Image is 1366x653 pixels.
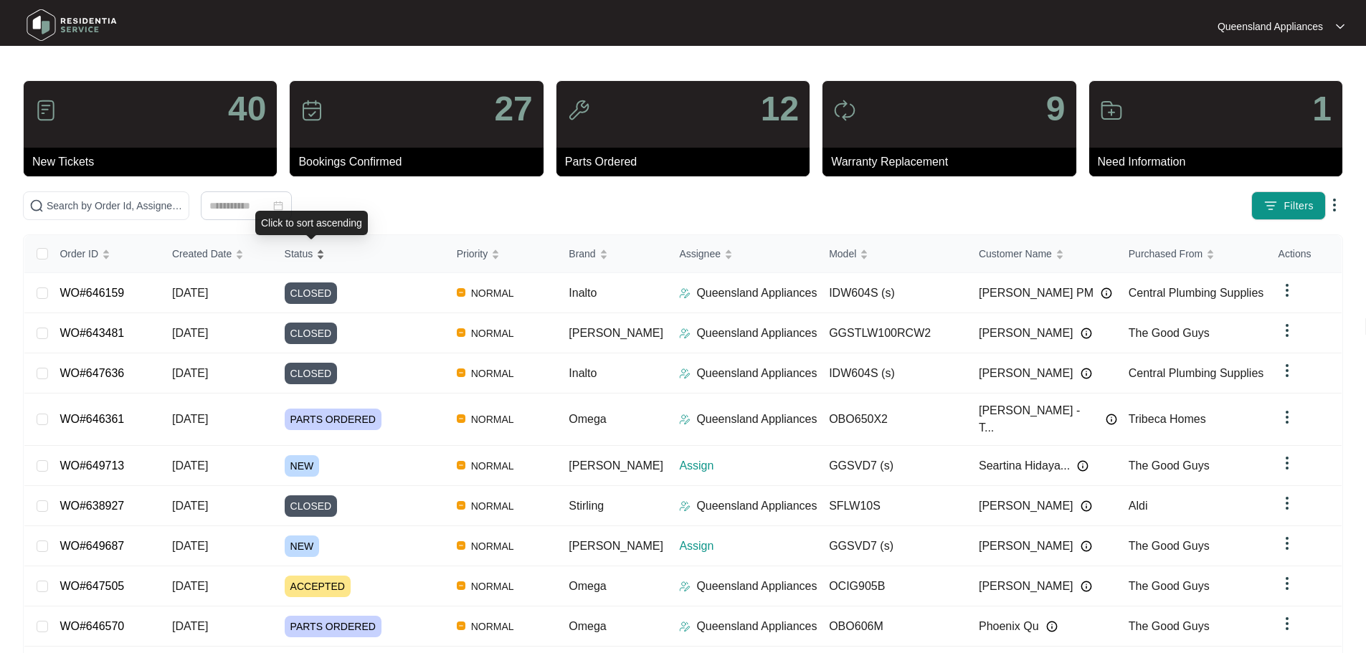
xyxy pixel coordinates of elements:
span: Assignee [679,246,721,262]
span: NORMAL [465,325,520,342]
p: 27 [494,92,532,126]
img: Vercel Logo [457,461,465,470]
span: Aldi [1129,500,1148,512]
span: Inalto [569,367,597,379]
p: Warranty Replacement [831,153,1076,171]
p: Queensland Appliances [696,618,817,635]
p: 9 [1046,92,1066,126]
a: WO#647636 [60,367,124,379]
span: [DATE] [172,540,208,552]
img: icon [34,99,57,122]
a: WO#647505 [60,580,124,592]
p: Parts Ordered [565,153,810,171]
p: 12 [761,92,799,126]
a: WO#646159 [60,287,124,299]
span: Omega [569,620,606,632]
span: [PERSON_NAME] [979,325,1073,342]
p: 40 [228,92,266,126]
img: Info icon [1101,287,1112,299]
p: Queensland Appliances [1218,19,1323,34]
span: [DATE] [172,500,208,512]
img: dropdown arrow [1279,282,1296,299]
span: The Good Guys [1129,540,1210,552]
span: NEW [285,455,320,477]
img: icon [833,99,856,122]
img: Assigner Icon [679,621,691,632]
td: GGSTLW100RCW2 [817,313,967,353]
img: Info icon [1046,621,1058,632]
a: WO#649687 [60,540,124,552]
span: [PERSON_NAME] [569,540,663,552]
th: Model [817,235,967,273]
img: dropdown arrow [1336,23,1344,30]
td: OBO606M [817,606,967,647]
img: dropdown arrow [1279,535,1296,552]
span: [PERSON_NAME] [979,578,1073,595]
div: Click to sort ascending [255,211,368,235]
img: dropdown arrow [1279,362,1296,379]
a: WO#649713 [60,459,124,472]
td: GGSVD7 (s) [817,526,967,566]
span: The Good Guys [1129,459,1210,472]
span: NORMAL [465,457,520,475]
p: Queensland Appliances [696,497,817,515]
img: Assigner Icon [679,287,691,299]
span: [PERSON_NAME] [979,365,1073,382]
img: residentia service logo [22,4,122,47]
img: filter icon [1263,199,1278,213]
p: Bookings Confirmed [298,153,543,171]
img: dropdown arrow [1326,196,1343,214]
img: Assigner Icon [679,414,691,425]
span: Priority [457,246,488,262]
p: Need Information [1098,153,1342,171]
a: WO#646570 [60,620,124,632]
span: CLOSED [285,495,338,517]
span: [PERSON_NAME] [979,497,1073,515]
span: Phoenix Qu [979,618,1039,635]
input: Search by Order Id, Assignee Name, Customer Name, Brand and Model [47,198,183,214]
img: Assigner Icon [679,368,691,379]
img: Info icon [1081,328,1092,339]
td: OCIG905B [817,566,967,606]
img: search-icon [29,199,44,213]
img: Vercel Logo [457,581,465,590]
img: icon [567,99,590,122]
p: Queensland Appliances [696,365,817,382]
span: Status [285,246,313,262]
span: Omega [569,413,606,425]
img: dropdown arrow [1279,409,1296,426]
th: Priority [445,235,558,273]
img: dropdown arrow [1279,322,1296,339]
span: The Good Guys [1129,327,1210,339]
td: GGSVD7 (s) [817,446,967,486]
th: Assignee [668,235,817,273]
p: Queensland Appliances [696,325,817,342]
span: NORMAL [465,538,520,555]
a: WO#646361 [60,413,124,425]
span: ACCEPTED [285,576,351,597]
th: Purchased From [1117,235,1267,273]
img: Assigner Icon [679,328,691,339]
button: filter iconFilters [1251,191,1326,220]
img: Info icon [1081,368,1092,379]
td: SFLW10S [817,486,967,526]
img: Vercel Logo [457,288,465,297]
span: CLOSED [285,323,338,344]
img: Assigner Icon [679,581,691,592]
p: Queensland Appliances [696,285,817,302]
span: [DATE] [172,367,208,379]
p: Assign [679,457,817,475]
span: PARTS ORDERED [285,409,381,430]
img: Vercel Logo [457,368,465,377]
span: Tribeca Homes [1129,413,1206,425]
img: dropdown arrow [1279,615,1296,632]
p: Assign [679,538,817,555]
span: [DATE] [172,580,208,592]
td: IDW604S (s) [817,273,967,313]
span: Omega [569,580,606,592]
span: The Good Guys [1129,620,1210,632]
span: The Good Guys [1129,580,1210,592]
p: Queensland Appliances [696,578,817,595]
span: NORMAL [465,285,520,302]
img: Info icon [1081,540,1092,552]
